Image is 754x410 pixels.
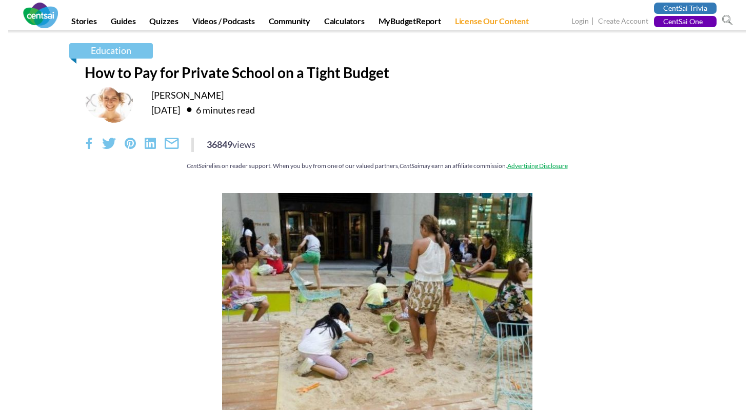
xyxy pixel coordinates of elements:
[151,104,180,116] time: [DATE]
[590,15,597,27] span: |
[232,139,255,150] span: views
[449,16,535,30] a: License Our Content
[143,16,185,30] a: Quizzes
[318,16,371,30] a: Calculators
[598,16,648,27] a: Create Account
[187,162,206,170] em: CentSai
[23,3,58,28] img: CentSai
[186,16,261,30] a: Videos / Podcasts
[85,161,669,170] div: relies on reader support. When you buy from one of our valued partners, may earn an affiliate com...
[69,43,153,59] a: Education
[372,16,447,30] a: MyBudgetReport
[65,16,103,30] a: Stories
[507,162,568,170] a: Advertising Disclosure
[571,16,589,27] a: Login
[263,16,316,30] a: Community
[85,64,669,81] h1: How to Pay for Private School on a Tight Budget
[182,101,255,118] div: 6 minutes read
[400,162,419,170] em: CentSai
[105,16,142,30] a: Guides
[207,138,255,151] div: 36849
[654,16,717,27] a: CentSai One
[151,89,224,101] a: [PERSON_NAME]
[654,3,717,14] a: CentSai Trivia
